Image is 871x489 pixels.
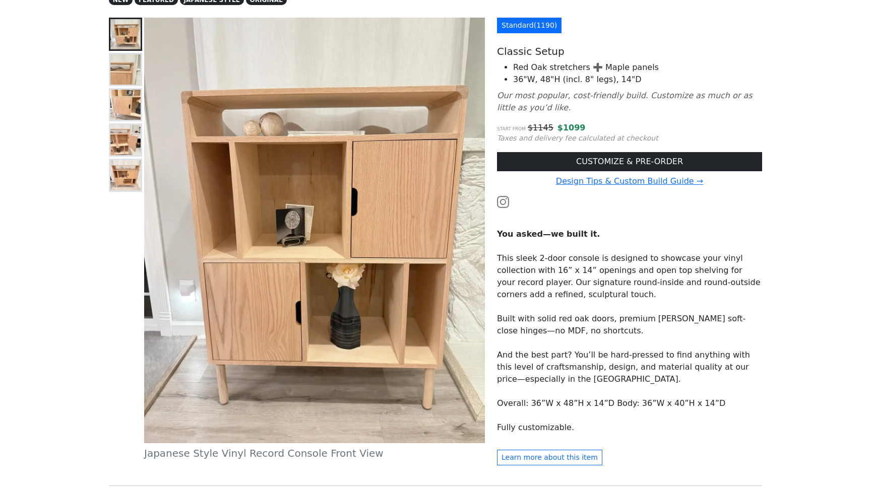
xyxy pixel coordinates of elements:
[513,74,762,86] li: 36"W, 48"H (incl. 8" legs), 14"D
[497,45,762,57] h5: Classic Setup
[144,447,485,459] h5: Japanese Style Vinyl Record Console Front View
[497,313,762,337] p: Built with solid red oak doors, premium [PERSON_NAME] soft-close hinges—no MDF, no shortcuts.
[110,54,141,85] img: Japanese Style Vinyl Record Console Signature Round Corners
[144,18,485,443] img: Japanese Style Vinyl Record Console Front View
[497,91,753,112] i: Our most popular, cost-friendly build. Customize as much or as little as you’d like.
[497,229,600,239] strong: You asked—we built it.
[497,422,762,434] p: Fully customizable.
[497,397,762,409] p: Overall: 36”W x 48”H x 14”D Body: 36”W x 40”H x 14”D
[497,450,602,465] button: Learn more about this item
[497,196,509,206] a: Watch the build video or pictures on Instagram
[556,176,703,186] a: Design Tips & Custom Build Guide →
[110,125,141,155] img: Japanese Style Vinyl Record Console Blum Soft-close Hinges
[513,61,762,74] li: Red Oak stretchers ➕ Maple panels
[497,126,526,131] small: Start from
[110,160,141,190] img: Japanese Style White Oak Vinyl Record Console
[497,18,562,33] a: Standard(1190)
[497,349,762,385] p: And the best part? You’ll be hard-pressed to find anything with this level of craftsmanship, desi...
[528,123,553,132] s: $ 1145
[497,152,762,171] a: CUSTOMIZE & PRE-ORDER
[557,123,586,132] span: $ 1099
[497,252,762,301] p: This sleek 2-door console is designed to showcase your vinyl collection with 16” x 14” openings a...
[110,90,141,120] img: Japanese Style Vinyl Record Console Bottom Door
[110,19,141,49] img: Japanese Style Vinyl Record Console Front View
[497,134,658,142] small: Taxes and delivery fee calculated at checkout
